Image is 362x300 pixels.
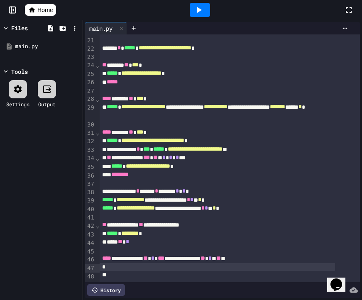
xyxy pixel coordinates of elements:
[85,104,95,121] div: 29
[85,87,95,95] div: 27
[85,180,95,188] div: 37
[85,137,95,146] div: 32
[95,96,100,102] span: Fold line
[85,248,95,256] div: 45
[85,172,95,180] div: 36
[85,61,95,70] div: 24
[38,100,56,108] div: Output
[85,188,95,197] div: 38
[15,42,80,51] div: main.py
[85,256,95,264] div: 46
[85,214,95,222] div: 41
[85,45,95,54] div: 22
[85,78,95,87] div: 26
[37,6,53,14] span: Home
[327,267,354,292] iframe: chat widget
[85,273,95,281] div: 48
[87,284,125,296] div: History
[85,264,95,273] div: 47
[25,4,56,16] a: Home
[85,163,95,172] div: 35
[11,24,28,32] div: Files
[85,239,95,248] div: 44
[85,146,95,155] div: 33
[85,24,117,33] div: main.py
[85,37,95,45] div: 21
[85,231,95,239] div: 43
[85,154,95,163] div: 34
[85,222,95,231] div: 42
[85,95,95,104] div: 28
[85,70,95,79] div: 25
[11,67,28,76] div: Tools
[85,205,95,214] div: 40
[85,53,95,61] div: 23
[95,129,100,136] span: Fold line
[85,121,95,129] div: 30
[6,100,29,108] div: Settings
[85,197,95,205] div: 39
[95,62,100,68] span: Fold line
[95,222,100,229] span: Fold line
[85,129,95,138] div: 31
[85,22,127,34] div: main.py
[95,155,100,162] span: Fold line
